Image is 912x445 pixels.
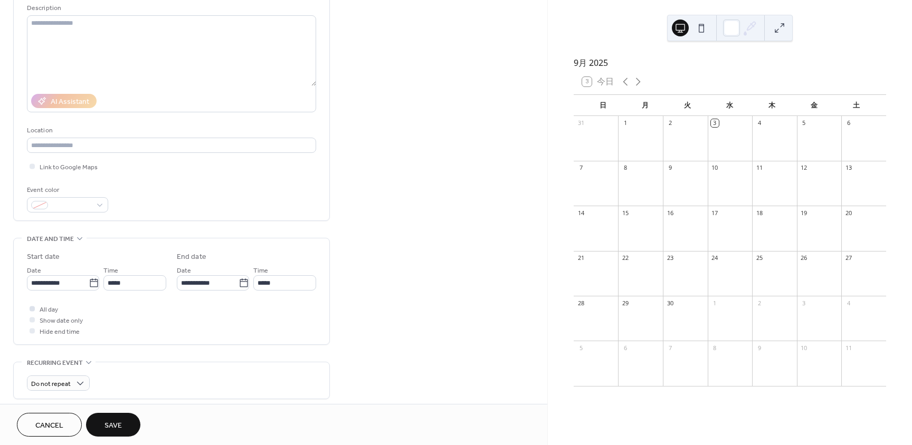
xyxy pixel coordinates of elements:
div: 27 [844,254,852,262]
div: 25 [755,254,763,262]
div: 23 [666,254,674,262]
div: 9 [666,164,674,172]
span: Do not repeat [31,378,71,390]
div: 19 [800,209,808,217]
div: 8 [621,164,629,172]
div: 5 [577,344,585,352]
div: 7 [577,164,585,172]
span: Date and time [27,234,74,245]
div: 7 [666,344,674,352]
div: 15 [621,209,629,217]
div: 3 [711,119,719,127]
div: 24 [711,254,719,262]
div: 30 [666,299,674,307]
div: 12 [800,164,808,172]
button: Save [86,413,140,437]
div: 18 [755,209,763,217]
div: 6 [844,119,852,127]
div: 月 [624,95,667,116]
div: 4 [755,119,763,127]
div: 水 [709,95,751,116]
div: 13 [844,164,852,172]
div: 8 [711,344,719,352]
div: 5 [800,119,808,127]
div: 2 [666,119,674,127]
span: Show date only [40,315,83,326]
div: 11 [755,164,763,172]
div: 金 [793,95,835,116]
div: End date [177,251,206,263]
div: 日 [582,95,624,116]
div: 14 [577,209,585,217]
div: Start date [27,251,60,263]
div: 10 [800,344,808,352]
div: 11 [844,344,852,352]
div: Description [27,3,314,14]
div: 土 [835,95,878,116]
div: 2 [755,299,763,307]
span: Link to Google Maps [40,162,98,173]
span: Date [177,265,191,276]
div: 10 [711,164,719,172]
div: 1 [621,119,629,127]
span: All day [40,304,58,315]
span: Hide end time [40,326,80,337]
div: 4 [844,299,852,307]
div: 21 [577,254,585,262]
div: 16 [666,209,674,217]
div: 17 [711,209,719,217]
div: 28 [577,299,585,307]
div: 20 [844,209,852,217]
span: Time [103,265,118,276]
div: 22 [621,254,629,262]
div: 9 [755,344,763,352]
span: Recurring event [27,357,83,369]
span: Time [253,265,268,276]
div: Event color [27,185,106,196]
span: Date [27,265,41,276]
div: 3 [800,299,808,307]
div: 9月 2025 [574,56,886,69]
div: 木 [751,95,793,116]
div: 6 [621,344,629,352]
span: Cancel [35,420,63,431]
div: 31 [577,119,585,127]
div: 火 [667,95,709,116]
div: Location [27,125,314,136]
div: 1 [711,299,719,307]
div: 29 [621,299,629,307]
button: Cancel [17,413,82,437]
div: 26 [800,254,808,262]
span: Save [104,420,122,431]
